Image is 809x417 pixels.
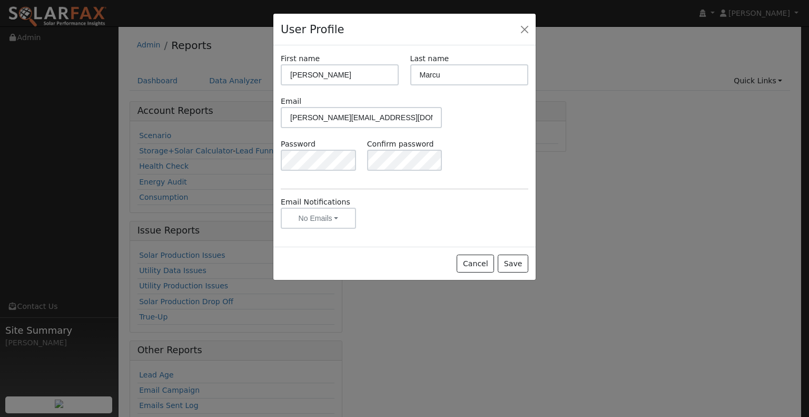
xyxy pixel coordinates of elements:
label: Email [281,96,301,107]
button: Close [517,22,532,36]
label: Password [281,139,315,150]
button: Save [498,255,528,273]
label: Email Notifications [281,197,350,208]
h4: User Profile [281,21,344,38]
label: Confirm password [367,139,434,150]
label: First name [281,53,320,64]
label: Last name [410,53,449,64]
button: Cancel [457,255,494,273]
button: No Emails [281,208,356,229]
